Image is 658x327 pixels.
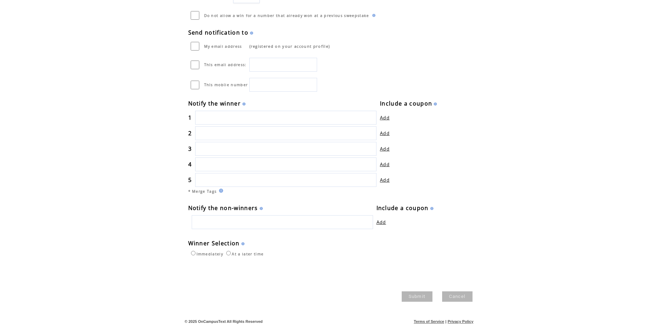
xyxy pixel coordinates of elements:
[188,114,192,121] span: 1
[188,189,217,194] span: * Merge Tags
[188,129,192,137] span: 2
[204,13,369,18] span: Do not allow a win for a number that already won at a previous sweepstake
[402,291,432,302] a: Submit
[204,82,248,87] span: This mobile number
[442,291,473,302] a: Cancel
[380,177,390,183] a: Add
[226,251,231,255] input: At a later time
[249,44,330,49] span: (registered on your account profile)
[380,130,390,136] a: Add
[188,161,192,168] span: 4
[258,207,263,210] img: help.gif
[188,176,192,184] span: 5
[432,102,437,106] img: help.gif
[380,115,390,121] a: Add
[204,62,247,67] span: This email address:
[241,102,246,106] img: help.gif
[240,242,245,245] img: help.gif
[380,100,432,107] span: Include a coupon
[414,319,444,324] a: Terms of Service
[191,251,196,255] input: Immediately
[188,204,258,212] span: Notify the non-winners
[429,207,433,210] img: help.gif
[188,100,241,107] span: Notify the winner
[380,146,390,152] a: Add
[188,239,240,247] span: Winner Selection
[188,29,249,36] span: Send notification to
[248,31,253,35] img: help.gif
[376,204,429,212] span: Include a coupon
[188,145,192,153] span: 3
[445,319,446,324] span: |
[225,252,264,256] label: At a later time
[217,189,223,193] img: help.gif
[376,219,386,225] a: Add
[380,161,390,167] a: Add
[189,252,223,256] label: Immediately
[448,319,474,324] a: Privacy Policy
[185,319,263,324] span: © 2025 OnCampusText All Rights Reserved
[204,44,242,49] span: My email address
[371,14,375,17] img: help.gif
